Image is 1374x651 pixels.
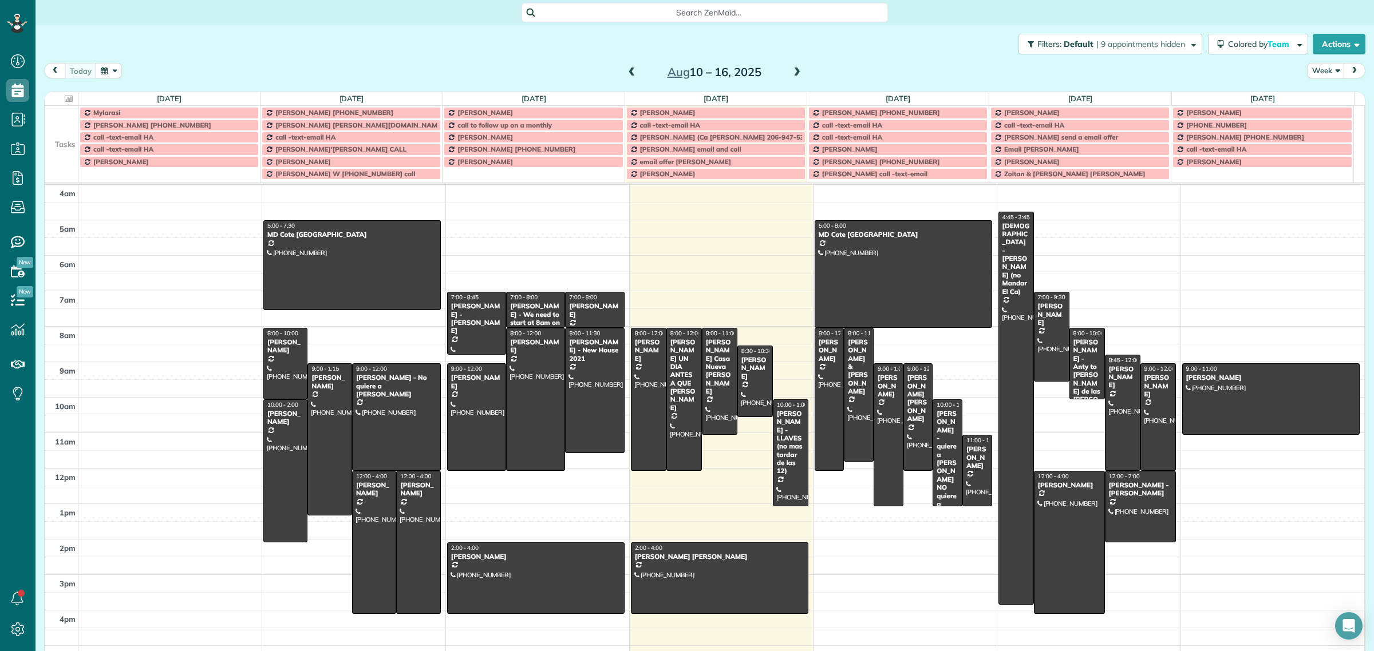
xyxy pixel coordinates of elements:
[60,331,76,340] span: 8am
[1108,365,1137,390] div: [PERSON_NAME]
[60,614,76,624] span: 4pm
[569,330,600,337] span: 8:00 - 11:30
[1004,157,1060,166] span: [PERSON_NAME]
[741,356,769,380] div: [PERSON_NAME]
[60,579,76,588] span: 3pm
[847,338,870,396] div: [PERSON_NAME] & [PERSON_NAME]
[60,224,76,233] span: 5am
[1186,365,1217,372] span: 9:00 - 11:00
[706,330,737,337] span: 8:00 - 11:00
[157,94,181,103] a: [DATE]
[65,63,97,78] button: today
[1004,169,1146,178] span: Zoltan & [PERSON_NAME] [PERSON_NAME]
[451,544,479,551] span: 2:00 - 4:00
[60,260,76,269] span: 6am
[1144,374,1172,398] div: [PERSON_NAME]
[400,473,431,480] span: 12:00 - 4:00
[640,133,815,141] span: [PERSON_NAME] (Ca [PERSON_NAME] 206-947-5387)
[705,338,734,396] div: [PERSON_NAME] Casa Nueva [PERSON_NAME]
[643,66,786,78] h2: 10 – 16, 2025
[640,145,741,153] span: [PERSON_NAME] email and call
[510,338,562,355] div: [PERSON_NAME]
[568,302,621,319] div: [PERSON_NAME]
[55,437,76,446] span: 11am
[93,157,149,166] span: [PERSON_NAME]
[937,401,968,408] span: 10:00 - 1:00
[457,108,513,117] span: [PERSON_NAME]
[886,94,910,103] a: [DATE]
[668,65,690,79] span: Aug
[267,231,437,239] div: MD Cote [GEOGRAPHIC_DATA]
[17,286,33,297] span: New
[267,222,295,229] span: 5:00 - 7:30
[1313,34,1365,54] button: Actions
[356,374,437,398] div: [PERSON_NAME] - No quiere a [PERSON_NAME]
[670,338,698,412] div: [PERSON_NAME] UN DIA ANTES A QUE [PERSON_NAME]
[17,257,33,268] span: New
[451,365,482,372] span: 9:00 - 12:00
[568,338,621,363] div: [PERSON_NAME] - New House 2021
[275,169,415,178] span: [PERSON_NAME] W [PHONE_NUMBER] call
[1335,612,1363,640] div: Open Intercom Messenger
[267,410,304,426] div: [PERSON_NAME]
[1038,293,1065,301] span: 7:00 - 9:30
[451,293,479,301] span: 7:00 - 8:45
[275,108,393,117] span: [PERSON_NAME] [PHONE_NUMBER]
[1004,133,1118,141] span: [PERSON_NAME] send a email offer
[966,436,997,444] span: 11:00 - 1:00
[634,553,805,561] div: [PERSON_NAME] [PERSON_NAME]
[1037,481,1101,489] div: [PERSON_NAME]
[1013,34,1202,54] a: Filters: Default | 9 appointments hidden
[1344,63,1365,78] button: next
[848,330,879,337] span: 8:00 - 11:45
[93,145,153,153] span: call -text-email HA
[822,108,940,117] span: [PERSON_NAME] [PHONE_NUMBER]
[93,133,153,141] span: call -text-email HA
[60,189,76,198] span: 4am
[275,157,331,166] span: [PERSON_NAME]
[522,94,546,103] a: [DATE]
[1208,34,1308,54] button: Colored byTeam
[1250,94,1275,103] a: [DATE]
[819,222,846,229] span: 5:00 - 8:00
[275,121,560,129] span: [PERSON_NAME] [PERSON_NAME][DOMAIN_NAME][EMAIL_ADDRESS][DOMAIN_NAME]
[640,157,731,166] span: email offer [PERSON_NAME]
[1073,330,1104,337] span: 8:00 - 10:00
[457,157,513,166] span: [PERSON_NAME]
[1186,133,1304,141] span: [PERSON_NAME] [PHONE_NUMBER]
[1186,121,1247,129] span: [PHONE_NUMBER]
[1307,63,1345,78] button: Week
[569,293,597,301] span: 7:00 - 8:00
[510,293,538,301] span: 7:00 - 8:00
[818,231,989,239] div: MD Cote [GEOGRAPHIC_DATA]
[822,121,882,129] span: call -text-email HA
[741,347,772,355] span: 8:30 - 10:30
[1186,374,1356,382] div: [PERSON_NAME]
[451,302,503,335] div: [PERSON_NAME] - [PERSON_NAME]
[635,330,666,337] span: 8:00 - 12:00
[60,543,76,553] span: 2pm
[1108,481,1172,498] div: [PERSON_NAME] - [PERSON_NAME]
[822,157,940,166] span: [PERSON_NAME] [PHONE_NUMBER]
[640,169,696,178] span: [PERSON_NAME]
[356,473,387,480] span: 12:00 - 4:00
[1018,34,1202,54] button: Filters: Default | 9 appointments hidden
[1109,356,1140,364] span: 8:45 - 12:00
[877,374,900,398] div: [PERSON_NAME]
[1004,145,1079,153] span: Email [PERSON_NAME]
[356,365,387,372] span: 9:00 - 12:00
[55,402,76,411] span: 10am
[670,330,701,337] span: 8:00 - 12:00
[55,473,76,482] span: 12pm
[267,338,304,355] div: [PERSON_NAME]
[451,374,503,390] div: [PERSON_NAME]
[1096,39,1185,49] span: | 9 appointments hidden
[878,365,905,372] span: 9:00 - 1:00
[93,108,120,117] span: Mylarasi
[1004,121,1064,129] span: call -text-email HA
[457,133,513,141] span: [PERSON_NAME]
[635,544,662,551] span: 2:00 - 4:00
[776,410,805,475] div: [PERSON_NAME] - LLAVES (no mas tardar de las 12)
[1002,213,1030,221] span: 4:45 - 3:45
[60,295,76,304] span: 7am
